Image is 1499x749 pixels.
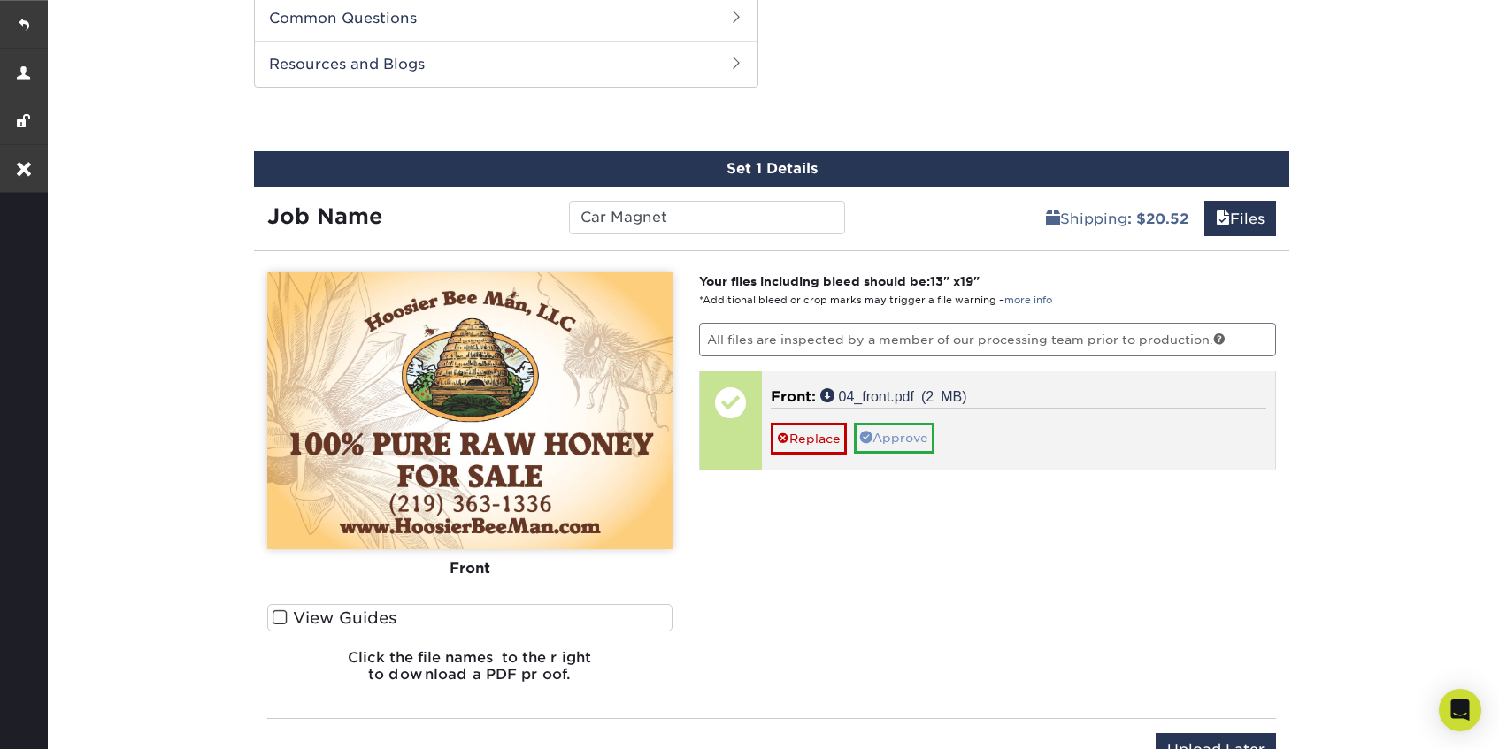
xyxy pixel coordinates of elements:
h6: Click the file names to the right to download a PDF proof. [267,649,673,697]
div: Front [267,549,673,588]
label: View Guides [267,604,673,631]
span: files [1216,210,1230,227]
b: : $20.52 [1127,210,1188,227]
small: *Additional bleed or crop marks may trigger a file warning – [699,294,1052,306]
a: 04_front.pdf (2 MB) [820,388,967,402]
span: 19 [960,274,973,288]
a: Approve [854,423,934,453]
p: All files are inspected by a member of our processing team prior to production. [699,323,1277,356]
a: Shipping: $20.52 [1034,201,1200,236]
a: Replace [771,423,847,454]
a: more info [1004,294,1052,306]
strong: Your files including bleed should be: " x " [699,274,980,288]
strong: Job Name [267,203,382,229]
div: Open Intercom Messenger [1439,689,1481,731]
input: Enter a job name [569,201,844,234]
a: Files [1204,201,1276,236]
h2: Resources and Blogs [255,41,757,87]
span: 13 [930,274,943,288]
span: shipping [1046,210,1060,227]
div: Set 1 Details [254,151,1289,187]
span: Front: [771,388,816,405]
